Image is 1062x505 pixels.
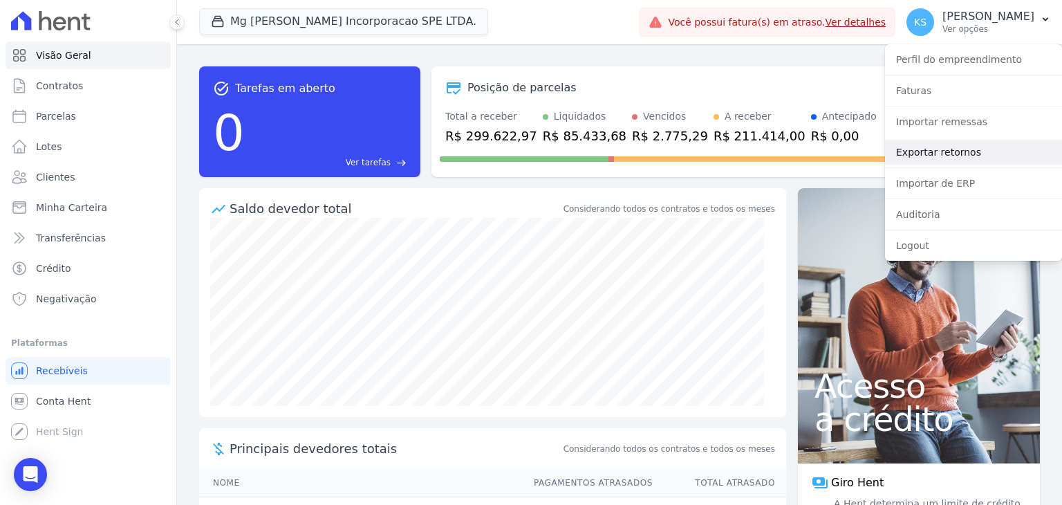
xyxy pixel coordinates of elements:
button: Mg [PERSON_NAME] Incorporacao SPE LTDA. [199,8,488,35]
span: Considerando todos os contratos e todos os meses [563,443,775,455]
a: Logout [885,233,1062,258]
span: Minha Carteira [36,201,107,214]
span: east [396,158,407,168]
a: Conta Hent [6,387,171,415]
div: Plataformas [11,335,165,351]
span: Conta Hent [36,394,91,408]
span: Você possui fatura(s) em atraso. [668,15,886,30]
a: Lotes [6,133,171,160]
div: Liquidados [554,109,606,124]
a: Ver detalhes [826,17,886,28]
span: Recebíveis [36,364,88,378]
p: Ver opções [942,24,1034,35]
th: Nome [199,469,521,497]
span: Visão Geral [36,48,91,62]
th: Total Atrasado [653,469,786,497]
div: Total a receber [445,109,537,124]
span: KS [914,17,926,27]
a: Negativação [6,285,171,313]
a: Parcelas [6,102,171,130]
p: [PERSON_NAME] [942,10,1034,24]
a: Auditoria [885,202,1062,227]
span: Crédito [36,261,71,275]
span: Principais devedores totais [230,439,561,458]
div: Open Intercom Messenger [14,458,47,491]
span: a crédito [814,403,1023,436]
th: Pagamentos Atrasados [521,469,653,497]
div: R$ 299.622,97 [445,127,537,145]
a: Exportar retornos [885,140,1062,165]
div: R$ 211.414,00 [714,127,805,145]
button: KS [PERSON_NAME] Ver opções [895,3,1062,42]
span: Contratos [36,79,83,93]
a: Crédito [6,255,171,282]
div: A receber [725,109,772,124]
div: Antecipado [822,109,877,124]
div: Vencidos [643,109,686,124]
a: Contratos [6,72,171,100]
span: Clientes [36,170,75,184]
a: Ver tarefas east [250,156,407,169]
span: Parcelas [36,109,76,123]
span: Lotes [36,140,62,154]
div: R$ 0,00 [811,127,877,145]
a: Transferências [6,224,171,252]
div: 0 [213,97,245,169]
span: Ver tarefas [346,156,391,169]
div: R$ 85.433,68 [543,127,626,145]
div: Posição de parcelas [467,80,577,96]
span: Tarefas em aberto [235,80,335,97]
div: Considerando todos os contratos e todos os meses [563,203,775,215]
a: Clientes [6,163,171,191]
a: Perfil do empreendimento [885,47,1062,72]
div: R$ 2.775,29 [632,127,708,145]
a: Faturas [885,78,1062,103]
span: Negativação [36,292,97,306]
span: task_alt [213,80,230,97]
a: Visão Geral [6,42,171,69]
span: Transferências [36,231,106,245]
a: Minha Carteira [6,194,171,221]
a: Importar de ERP [885,171,1062,196]
a: Importar remessas [885,109,1062,134]
div: Saldo devedor total [230,199,561,218]
a: Recebíveis [6,357,171,385]
span: Giro Hent [831,475,884,491]
span: Acesso [814,369,1023,403]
